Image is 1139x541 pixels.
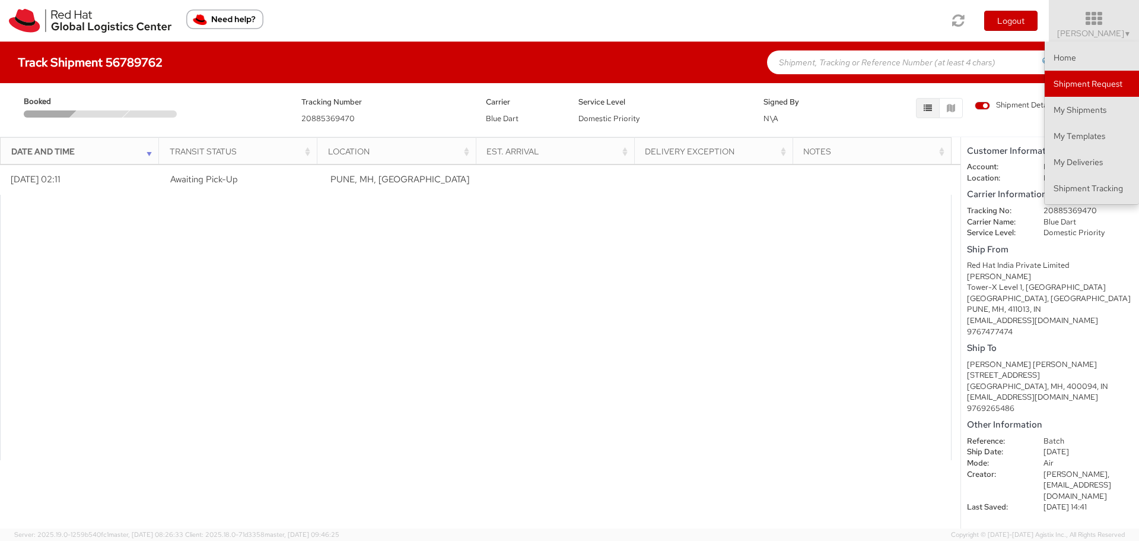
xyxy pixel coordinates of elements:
[958,173,1035,184] dt: Location:
[9,9,171,33] img: rh-logistics-00dfa346123c4ec078e1.svg
[1045,175,1139,201] a: Shipment Tracking
[967,359,1133,371] div: [PERSON_NAME] [PERSON_NAME]
[958,227,1035,239] dt: Service Level:
[1045,149,1139,175] a: My Deliveries
[24,96,75,107] span: Booked
[1045,45,1139,71] a: Home
[967,146,1133,156] h5: Customer Information
[301,98,469,106] h5: Tracking Number
[984,11,1038,31] button: Logout
[578,98,746,106] h5: Service Level
[578,113,640,124] span: Domestic Priority
[185,530,339,539] span: Client: 2025.18.0-71d3358
[170,145,314,157] div: Transit Status
[1057,28,1131,39] span: [PERSON_NAME]
[265,530,339,539] span: master, [DATE] 09:46:25
[11,145,155,157] div: Date and Time
[967,304,1133,315] div: PUNE, MH, 411013, IN
[967,327,1133,338] div: 9767477474
[967,370,1133,381] div: [STREET_ADDRESS]
[975,100,1055,111] span: Shipment Details
[328,145,472,157] div: Location
[1045,97,1139,123] a: My Shipments
[330,173,469,185] span: PUNE, MH, IN
[967,392,1133,403] div: [EMAIL_ADDRESS][DOMAIN_NAME]
[763,98,838,106] h5: Signed By
[486,113,518,124] span: Blue Dart
[18,56,163,69] h4: Track Shipment 56789762
[1043,469,1109,479] span: [PERSON_NAME],
[645,145,789,157] div: Delivery Exception
[958,205,1035,217] dt: Tracking No:
[958,469,1035,480] dt: Creator:
[763,113,778,124] span: N\A
[486,145,631,157] div: Est. Arrival
[951,530,1125,540] span: Copyright © [DATE]-[DATE] Agistix Inc., All Rights Reserved
[1045,71,1139,97] a: Shipment Request
[967,260,1133,282] div: Red Hat India Private Limited [PERSON_NAME]
[967,245,1133,255] h5: Ship From
[958,502,1035,513] dt: Last Saved:
[301,113,355,124] span: 20885369470
[967,403,1133,415] div: 9769265486
[967,282,1133,304] div: Tower-X Level 1, [GEOGRAPHIC_DATA] [GEOGRAPHIC_DATA], [GEOGRAPHIC_DATA]
[109,530,183,539] span: master, [DATE] 08:26:33
[967,420,1133,430] h5: Other Information
[958,447,1035,458] dt: Ship Date:
[14,530,183,539] span: Server: 2025.19.0-1259b540fc1
[958,436,1035,447] dt: Reference:
[170,173,238,185] span: Awaiting Pick-Up
[958,458,1035,469] dt: Mode:
[1124,29,1131,39] span: ▼
[958,162,1035,173] dt: Account:
[803,145,947,157] div: Notes
[186,10,263,29] button: Need help?
[967,189,1133,200] h5: Carrier Information
[767,50,1064,74] input: Shipment, Tracking or Reference Number (at least 4 chars)
[1045,123,1139,149] a: My Templates
[975,100,1055,113] label: Shipment Details
[967,315,1133,327] div: [EMAIL_ADDRESS][DOMAIN_NAME]
[967,381,1133,393] div: [GEOGRAPHIC_DATA], MH, 400094, IN
[958,217,1035,228] dt: Carrier Name:
[967,343,1133,353] h5: Ship To
[486,98,561,106] h5: Carrier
